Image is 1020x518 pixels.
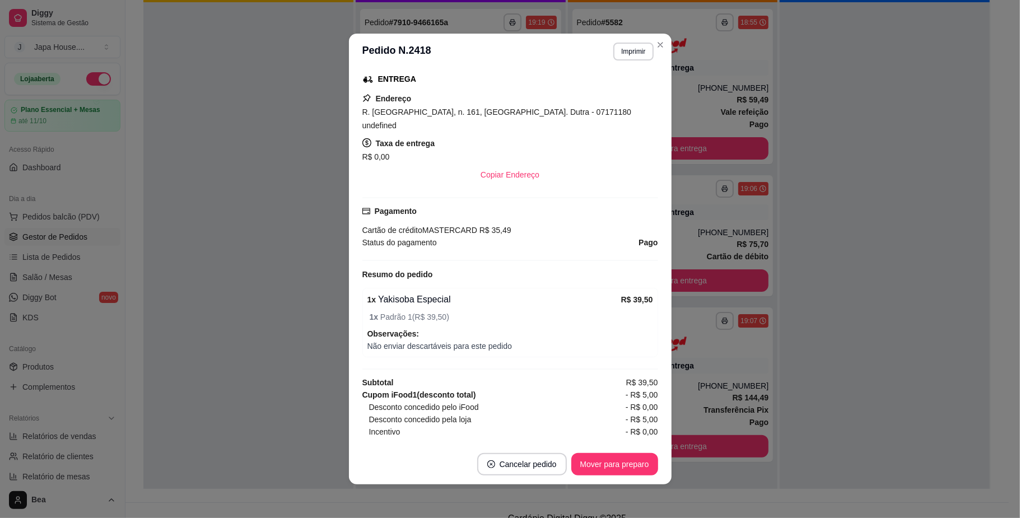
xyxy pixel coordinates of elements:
[626,401,658,413] span: - R$ 0,00
[487,460,495,468] span: close-circle
[626,438,658,450] span: - R$ 0,00
[472,164,548,186] button: Copiar Endereço
[362,236,437,249] span: Status do pagamento
[362,226,477,235] span: Cartão de crédito MASTERCARD
[367,340,653,352] span: Não enviar descartáveis para este pedido
[370,312,380,321] strong: 1 x
[362,152,390,161] span: R$ 0,00
[367,329,420,338] strong: Observações:
[477,226,511,235] span: R$ 35,49
[613,43,653,60] button: Imprimir
[369,413,472,426] span: Desconto concedido pela loja
[378,73,416,85] div: ENTREGA
[362,43,431,60] h3: Pedido N. 2418
[651,36,669,54] button: Close
[362,94,371,102] span: pushpin
[367,295,376,304] strong: 1 x
[375,207,417,216] strong: Pagamento
[621,295,653,304] strong: R$ 39,50
[367,293,621,306] div: Yakisoba Especial
[639,238,658,247] strong: Pago
[362,138,371,147] span: dollar
[626,426,658,438] span: - R$ 0,00
[626,413,658,426] span: - R$ 5,00
[362,378,394,387] strong: Subtotal
[362,207,370,215] span: credit-card
[362,390,476,399] strong: Cupom iFood 1 (desconto total)
[362,270,433,279] strong: Resumo do pedido
[370,311,653,323] span: Padrão 1 ( R$ 39,50 )
[626,389,658,401] span: - R$ 5,00
[369,401,479,413] span: Desconto concedido pelo iFood
[376,139,435,148] strong: Taxa de entrega
[369,426,400,438] span: Incentivo
[571,453,658,475] button: Mover para preparo
[376,94,412,103] strong: Endereço
[362,108,632,130] span: R. [GEOGRAPHIC_DATA], n. 161, [GEOGRAPHIC_DATA]. Dutra - 07171180 undefined
[477,453,567,475] button: close-circleCancelar pedido
[626,376,658,389] span: R$ 39,50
